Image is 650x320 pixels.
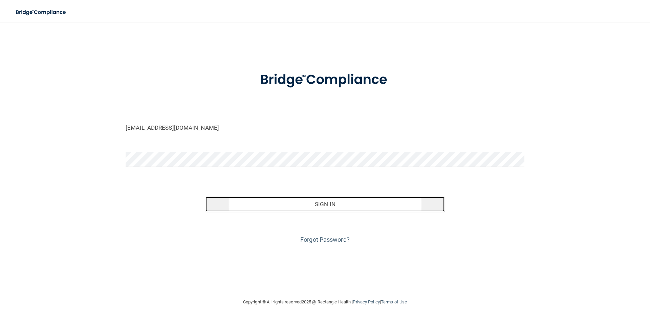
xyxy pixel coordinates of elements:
[246,62,404,98] img: bridge_compliance_login_screen.278c3ca4.svg
[10,5,72,19] img: bridge_compliance_login_screen.278c3ca4.svg
[300,236,350,243] a: Forgot Password?
[381,299,407,304] a: Terms of Use
[353,299,380,304] a: Privacy Policy
[126,120,524,135] input: Email
[205,197,445,212] button: Sign In
[201,291,449,313] div: Copyright © All rights reserved 2025 @ Rectangle Health | |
